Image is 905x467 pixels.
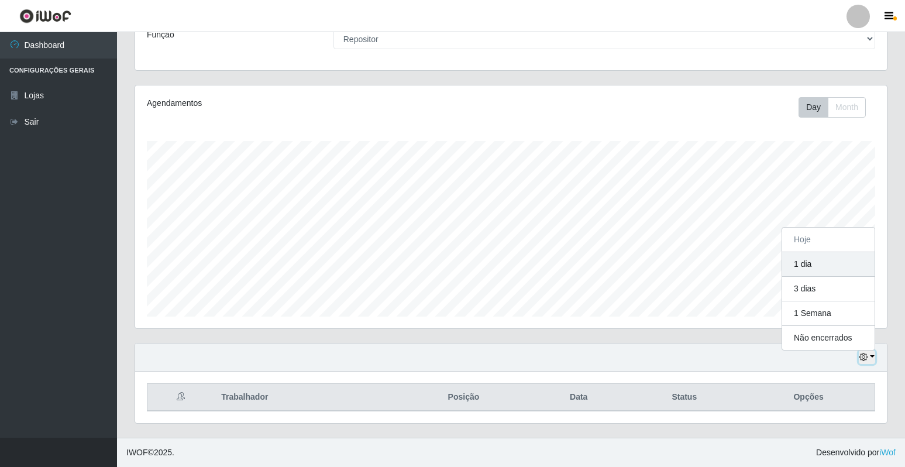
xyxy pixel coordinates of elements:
[782,228,875,252] button: Hoje
[782,252,875,277] button: 1 dia
[126,448,148,457] span: IWOF
[828,97,866,118] button: Month
[799,97,828,118] button: Day
[799,97,866,118] div: First group
[147,97,440,109] div: Agendamentos
[214,384,395,411] th: Trabalhador
[742,384,875,411] th: Opções
[879,448,896,457] a: iWof
[626,384,742,411] th: Status
[799,97,875,118] div: Toolbar with button groups
[147,29,174,41] label: Função
[126,447,174,459] span: © 2025 .
[816,447,896,459] span: Desenvolvido por
[782,277,875,301] button: 3 dias
[782,326,875,350] button: Não encerrados
[19,9,71,23] img: CoreUI Logo
[396,384,532,411] th: Posição
[531,384,626,411] th: Data
[782,301,875,326] button: 1 Semana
